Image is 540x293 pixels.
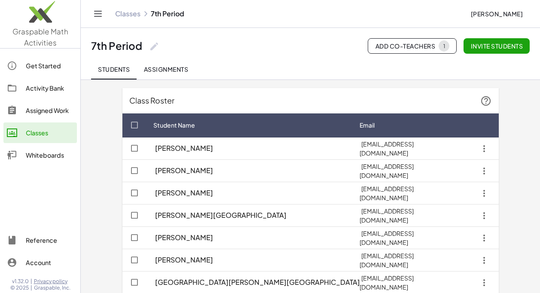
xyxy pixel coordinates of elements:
span: | [31,278,32,285]
span: v1.32.0 [12,278,29,285]
span: [PERSON_NAME] [470,10,523,18]
div: Assigned Work [26,105,73,116]
div: Class Roster [122,88,499,113]
span: [PERSON_NAME] [155,256,213,265]
span: Students [98,65,130,73]
a: Privacy policy [34,278,70,285]
div: Whiteboards [26,150,73,160]
span: [EMAIL_ADDRESS][DOMAIN_NAME] [360,207,414,224]
span: Add Co-Teachers [375,40,449,52]
span: [EMAIL_ADDRESS][DOMAIN_NAME] [360,162,414,179]
span: [GEOGRAPHIC_DATA][PERSON_NAME][GEOGRAPHIC_DATA] [155,278,360,287]
span: Graspable, Inc. [34,284,70,291]
span: Graspable Math Activities [12,27,68,47]
a: Reference [3,230,77,250]
div: Account [26,257,73,268]
span: [PERSON_NAME] [155,166,213,175]
a: Account [3,252,77,273]
a: Get Started [3,55,77,76]
span: Assignments [143,65,188,73]
a: Classes [115,9,140,18]
span: Email [360,121,375,130]
span: © 2025 [10,284,29,291]
button: [PERSON_NAME] [464,6,530,21]
span: [PERSON_NAME] [155,144,213,153]
a: Assigned Work [3,100,77,121]
span: [EMAIL_ADDRESS][DOMAIN_NAME] [360,229,414,246]
span: [EMAIL_ADDRESS][DOMAIN_NAME] [360,274,414,291]
span: Student Name [153,121,195,130]
span: [PERSON_NAME] [155,189,213,198]
span: | [31,284,32,291]
span: [EMAIL_ADDRESS][DOMAIN_NAME] [360,252,414,269]
button: Invite students [464,38,530,54]
div: Classes [26,128,73,138]
div: Get Started [26,61,73,71]
span: [PERSON_NAME][GEOGRAPHIC_DATA] [155,211,287,220]
a: Classes [3,122,77,143]
div: Reference [26,235,73,245]
button: Add Co-Teachers1 [368,38,457,54]
div: Activity Bank [26,83,73,93]
button: Toggle navigation [91,7,105,21]
div: 1 [443,43,445,49]
a: Whiteboards [3,145,77,165]
span: [EMAIL_ADDRESS][DOMAIN_NAME] [360,185,414,201]
span: [PERSON_NAME] [155,233,213,242]
div: 7th Period [91,39,142,52]
a: Activity Bank [3,78,77,98]
span: Invite students [470,42,523,50]
span: [EMAIL_ADDRESS][DOMAIN_NAME] [360,140,414,157]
